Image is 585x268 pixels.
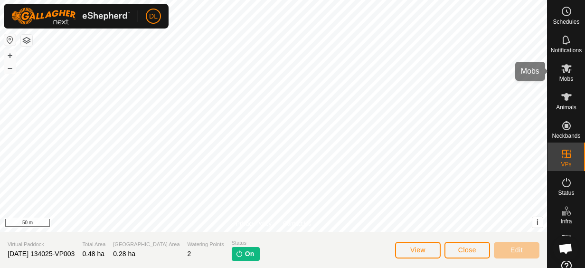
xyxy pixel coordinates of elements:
img: turn-on [236,250,243,258]
span: Virtual Paddock [8,240,75,249]
span: Infra [560,219,572,224]
span: View [410,246,425,254]
span: [DATE] 134025-VP003 [8,250,75,258]
span: i [537,218,538,226]
span: Animals [556,105,576,110]
button: i [532,217,543,228]
span: VPs [561,162,571,167]
span: 0.28 ha [113,250,135,258]
span: DL [149,11,158,21]
span: Heatmap [555,247,578,253]
span: 2 [188,250,191,258]
button: Edit [494,242,539,258]
button: Reset Map [4,34,16,46]
button: + [4,50,16,61]
div: Open chat [553,236,578,261]
a: Privacy Policy [236,220,272,228]
span: Edit [510,246,523,254]
span: Total Area [82,240,105,249]
span: 0.48 ha [82,250,104,258]
span: Close [458,246,476,254]
span: Schedules [553,19,579,25]
span: Status [558,190,574,196]
button: Close [444,242,490,258]
span: [GEOGRAPHIC_DATA] Area [113,240,179,249]
span: Notifications [551,48,582,53]
a: Contact Us [283,220,311,228]
button: – [4,62,16,74]
button: View [395,242,441,258]
button: Map Layers [21,35,32,46]
span: Watering Points [188,240,224,249]
img: Gallagher Logo [11,8,130,25]
span: Mobs [559,76,573,82]
span: Neckbands [552,133,580,139]
span: On [245,249,254,259]
span: Status [232,239,260,247]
